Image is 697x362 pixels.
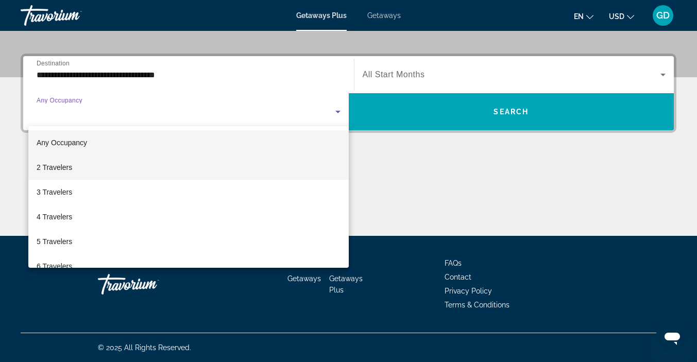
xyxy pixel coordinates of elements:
span: 6 Travelers [37,260,72,272]
span: 4 Travelers [37,211,72,223]
span: Any Occupancy [37,139,87,147]
span: 5 Travelers [37,235,72,248]
span: 2 Travelers [37,161,72,174]
iframe: Button to launch messaging window [656,321,689,354]
span: 3 Travelers [37,186,72,198]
